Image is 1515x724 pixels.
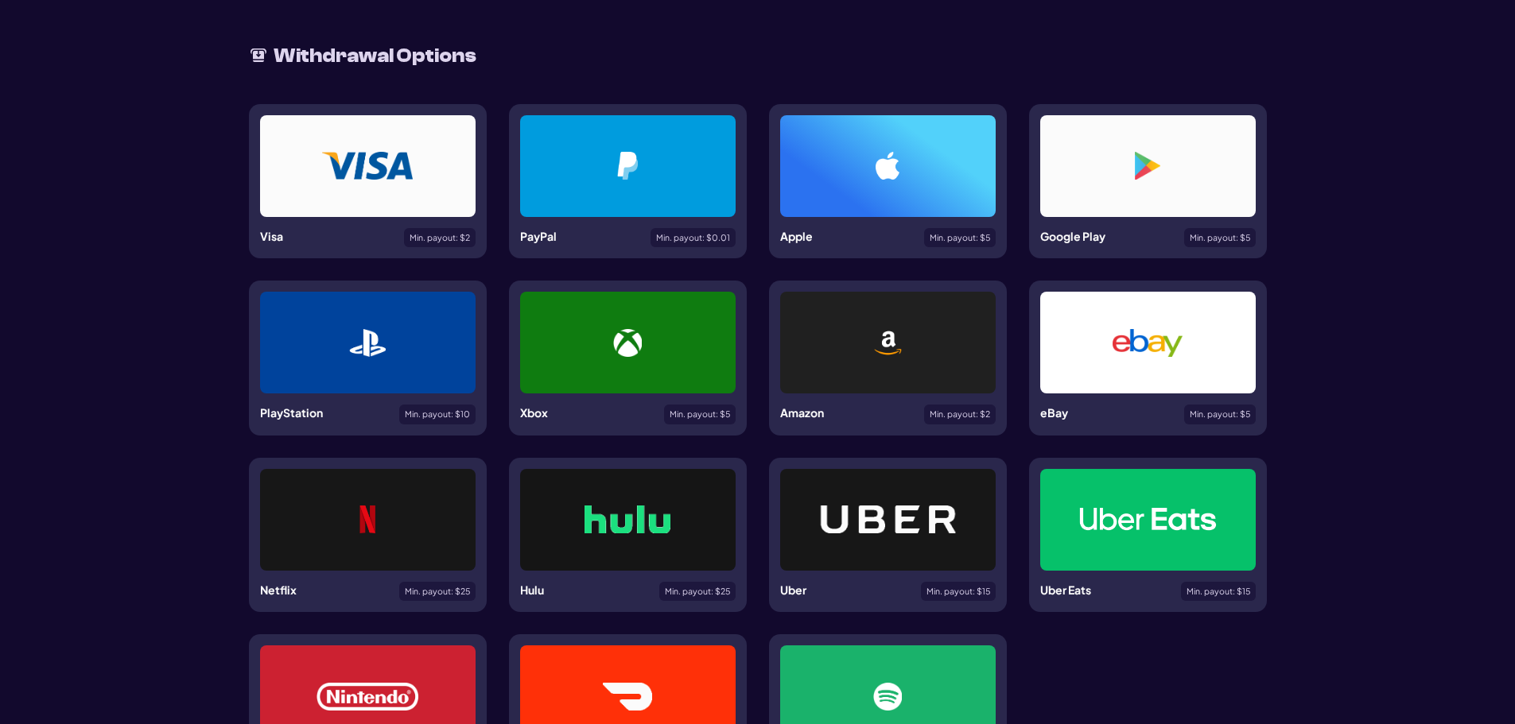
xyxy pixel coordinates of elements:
img: Payment Method [359,505,376,533]
span: Min. payout: $ 2 [930,410,990,419]
img: Payment Method [603,683,653,710]
img: Payment Method [1135,152,1160,180]
img: Payment Method [1078,505,1218,533]
span: Min. payout: $ 15 [926,587,990,596]
img: Payment Method [818,505,958,533]
img: Payment Method [617,152,639,180]
span: Min. payout: $ 5 [670,410,730,419]
span: Apple [780,229,813,243]
img: Payment Method [613,329,641,357]
span: Amazon [780,405,824,420]
span: Google Play [1040,229,1105,243]
span: Min. payout: $ 25 [405,587,470,596]
img: Payment Method [876,152,900,180]
span: Min. payout: $ 0.01 [656,234,730,242]
img: withdrawLogo [249,46,268,65]
img: Payment Method [585,505,670,533]
span: PlayStation [260,405,323,420]
span: Visa [260,229,283,243]
img: Payment Method [1113,329,1183,357]
span: Min. payout: $ 5 [1190,410,1250,419]
span: Hulu [520,583,544,597]
span: Uber [780,583,806,597]
span: PayPal [520,229,557,243]
span: eBay [1040,405,1068,420]
img: Payment Method [317,683,419,710]
span: Min. payout: $ 25 [665,587,730,596]
span: Xbox [520,405,548,420]
span: Min. payout: $ 10 [405,410,470,419]
img: Payment Method [873,329,901,357]
span: Min. payout: $ 5 [930,234,990,242]
img: Payment Method [873,683,903,710]
img: Payment Method [322,152,413,180]
h2: Withdrawal Options [274,41,476,71]
img: Payment Method [349,329,386,357]
span: Min. payout: $ 5 [1190,234,1250,242]
span: Netflix [260,583,297,597]
span: Min. payout: $ 2 [410,234,470,242]
span: Min. payout: $ 15 [1187,587,1250,596]
span: Uber Eats [1040,583,1091,597]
